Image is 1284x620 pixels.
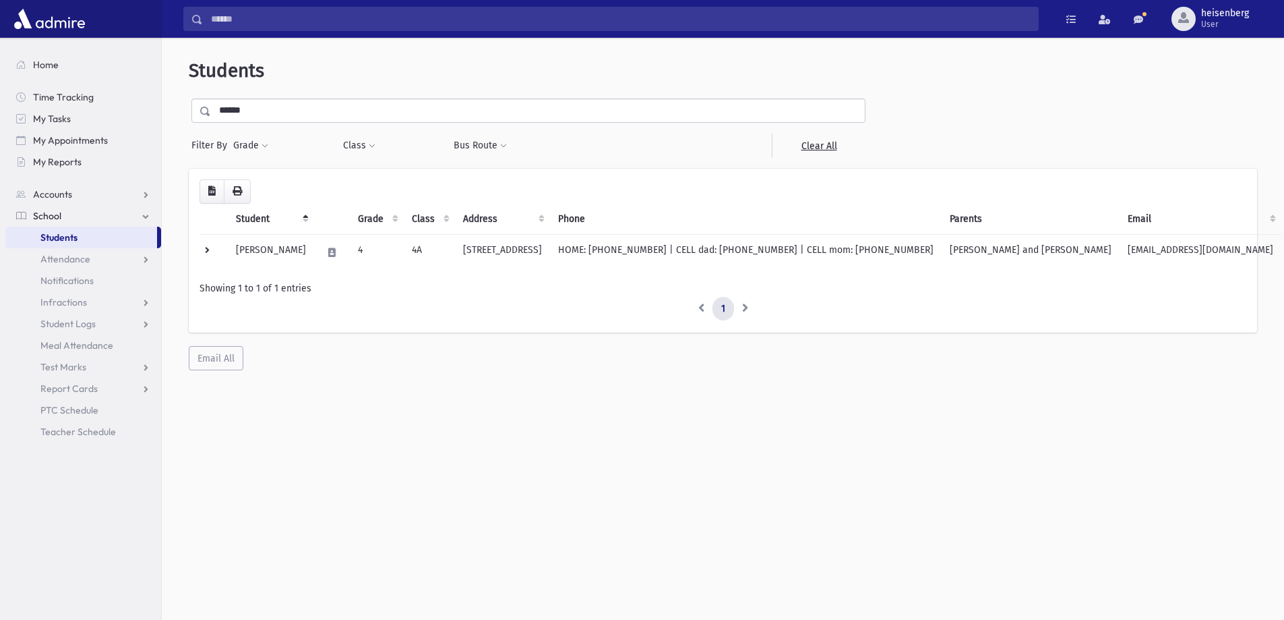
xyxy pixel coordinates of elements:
[5,356,161,378] a: Test Marks
[404,204,455,235] th: Class: activate to sort column ascending
[5,335,161,356] a: Meal Attendance
[33,91,94,103] span: Time Tracking
[40,404,98,416] span: PTC Schedule
[5,313,161,335] a: Student Logs
[1201,8,1249,19] span: heisenberg
[40,339,113,351] span: Meal Attendance
[712,297,734,321] a: 1
[5,130,161,151] a: My Appointments
[228,234,314,271] td: [PERSON_NAME]
[5,248,161,270] a: Attendance
[189,346,243,370] button: Email All
[40,383,98,395] span: Report Cards
[40,426,116,438] span: Teacher Schedule
[5,399,161,421] a: PTC Schedule
[40,318,96,330] span: Student Logs
[772,134,865,158] a: Clear All
[1120,204,1281,235] th: Email: activate to sort column ascending
[228,204,314,235] th: Student: activate to sort column descending
[1120,234,1281,271] td: [EMAIL_ADDRESS][DOMAIN_NAME]
[550,204,942,235] th: Phone
[550,234,942,271] td: HOME: [PHONE_NUMBER] | CELL dad: [PHONE_NUMBER] | CELL mom: [PHONE_NUMBER]
[33,210,61,222] span: School
[40,275,94,287] span: Notifications
[33,113,71,125] span: My Tasks
[350,204,404,235] th: Grade: activate to sort column ascending
[5,378,161,399] a: Report Cards
[33,156,82,168] span: My Reports
[203,7,1038,31] input: Search
[1201,19,1249,30] span: User
[942,204,1120,235] th: Parents
[942,234,1120,271] td: [PERSON_NAME] and [PERSON_NAME]
[350,234,404,271] td: 4
[40,253,90,265] span: Attendance
[455,234,550,271] td: [STREET_ADDRESS]
[453,134,508,158] button: Bus Route
[233,134,269,158] button: Grade
[40,361,86,373] span: Test Marks
[5,227,157,248] a: Students
[33,188,72,200] span: Accounts
[33,134,108,146] span: My Appointments
[5,86,161,108] a: Time Tracking
[224,179,251,204] button: Print
[191,138,233,152] span: Filter By
[11,5,88,32] img: AdmirePro
[5,291,161,313] a: Infractions
[200,281,1246,295] div: Showing 1 to 1 of 1 entries
[5,108,161,130] a: My Tasks
[40,231,78,244] span: Students
[200,179,224,204] button: CSV
[5,421,161,443] a: Teacher Schedule
[5,270,161,291] a: Notifications
[5,205,161,227] a: School
[5,184,161,205] a: Accounts
[189,59,264,82] span: Students
[342,134,376,158] button: Class
[5,151,161,173] a: My Reports
[5,54,161,76] a: Home
[455,204,550,235] th: Address: activate to sort column ascending
[33,59,59,71] span: Home
[404,234,455,271] td: 4A
[40,296,87,308] span: Infractions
